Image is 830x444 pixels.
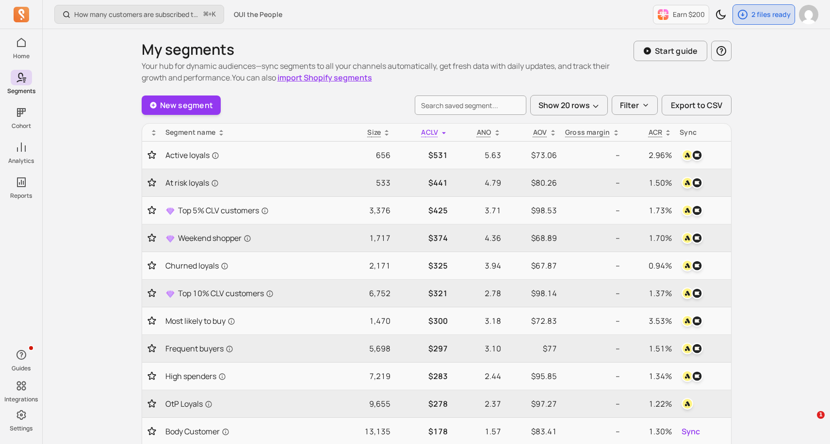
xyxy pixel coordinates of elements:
[612,95,658,115] button: Filter
[682,205,693,216] img: attentive
[165,426,229,437] span: Body Customer
[691,370,703,382] img: klaviyo
[817,411,825,419] span: 1
[509,177,557,189] p: $80.26
[565,370,620,382] p: --
[565,149,620,161] p: --
[165,177,334,189] a: At risk loyals
[342,177,391,189] p: 533
[655,45,698,57] p: Start guide
[178,232,251,244] span: Weekend shopper
[565,343,620,354] p: --
[456,426,501,437] p: 1.57
[178,287,274,299] span: Top 10% CLV customers
[533,127,547,137] p: AOV
[232,72,372,83] span: You can also
[142,41,634,58] h1: My segments
[691,260,703,271] img: klaviyo
[165,260,228,271] span: Churned loyals
[146,399,158,409] button: Toggle favorite
[178,205,269,216] span: Top 5% CLV customers
[342,315,391,327] p: 1,470
[13,52,30,60] p: Home
[146,150,158,160] button: Toggle favorite
[628,287,672,299] p: 1.37%
[146,427,158,436] button: Toggle favorite
[165,370,334,382] a: High spenders
[146,288,158,298] button: Toggle favorite
[456,287,501,299] p: 2.78
[7,87,35,95] p: Segments
[342,398,391,410] p: 9,655
[142,95,221,115] a: New segment
[398,426,448,437] p: $178
[691,343,703,354] img: klaviyo
[165,287,334,299] a: Top 10% CLV customers
[680,230,705,246] button: attentiveklaviyo
[634,41,707,61] button: Start guide
[662,95,732,115] button: Export to CSV
[509,205,557,216] p: $98.53
[165,315,235,327] span: Most likely to buy
[682,315,693,327] img: attentive
[509,232,557,244] p: $68.89
[673,10,705,19] p: Earn $200
[628,149,672,161] p: 2.96%
[456,205,501,216] p: 3.71
[509,370,557,382] p: $95.85
[751,10,791,19] p: 2 files ready
[456,260,501,271] p: 3.94
[565,426,620,437] p: --
[565,205,620,216] p: --
[477,127,491,137] span: ANO
[165,232,334,244] a: Weekend shopper
[682,398,693,410] img: attentive
[146,178,158,188] button: Toggle favorite
[456,398,501,410] p: 2.37
[165,398,212,410] span: OtP Loyals
[628,232,672,244] p: 1.70%
[142,60,634,83] p: Your hub for dynamic audiences—sync segments to all your channels automatically, get fresh data w...
[565,177,620,189] p: --
[671,99,722,111] span: Export to CSV
[74,10,200,19] p: How many customers are subscribed to my email list?
[165,398,334,410] a: OtP Loyals
[11,345,32,374] button: Guides
[509,426,557,437] p: $83.41
[797,411,820,434] iframe: Intercom live chat
[146,233,158,243] button: Toggle favorite
[509,398,557,410] p: $97.27
[628,398,672,410] p: 1.22%
[530,95,608,115] button: Show 20 rows
[165,127,334,137] div: Segment name
[682,177,693,189] img: attentive
[456,343,501,354] p: 3.10
[680,368,705,384] button: attentiveklaviyo
[398,149,448,161] p: $531
[456,370,501,382] p: 2.44
[680,341,705,356] button: attentiveklaviyo
[342,287,391,299] p: 6,752
[12,365,31,372] p: Guides
[415,95,526,115] input: search
[680,203,705,218] button: attentiveklaviyo
[691,149,703,161] img: klaviyo
[565,260,620,271] p: --
[509,260,557,271] p: $67.87
[10,425,33,432] p: Settings
[680,313,705,329] button: attentiveklaviyo
[691,205,703,216] img: klaviyo
[691,232,703,244] img: klaviyo
[342,205,391,216] p: 3,376
[165,343,233,354] span: Frequent buyers
[456,177,501,189] p: 4.79
[203,9,209,21] kbd: ⌘
[649,127,663,137] p: ACR
[4,396,38,403] p: Integrations
[398,232,448,244] p: $374
[212,11,216,18] kbd: K
[680,285,705,301] button: attentiveklaviyo
[628,315,672,327] p: 3.53%
[54,5,224,24] button: How many customers are subscribed to my email list?⌘+K
[456,149,501,161] p: 5.63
